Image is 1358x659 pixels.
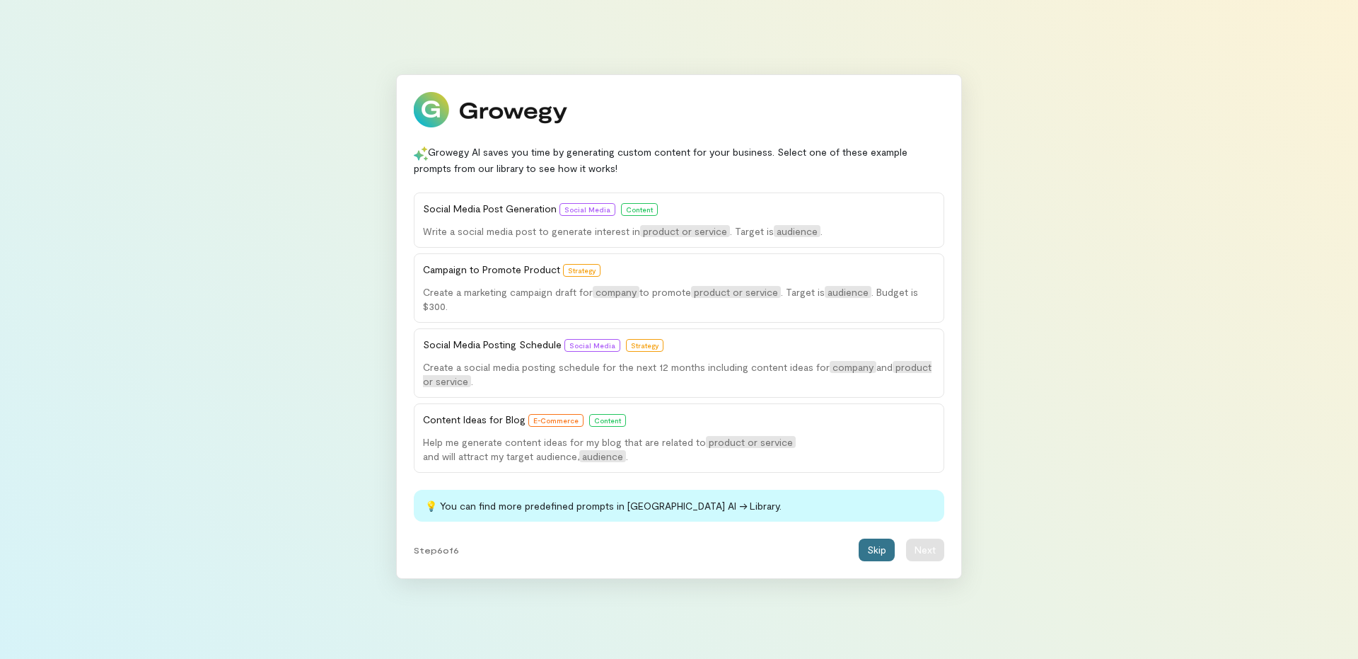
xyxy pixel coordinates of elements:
[639,286,691,298] span: to promote
[414,193,944,248] button: Social Media Post Generation Social MediaContentWrite a social media post to generate interest in...
[825,286,871,298] span: audience
[774,225,820,237] span: audience
[568,266,596,275] span: Strategy
[631,341,658,350] span: Strategy
[423,450,579,462] span: and will attract my target audience,
[414,403,944,473] button: Content Ideas for Blog E-CommerceContentHelp me generate content ideas for my blog that are relat...
[533,416,579,425] span: E-Commerce
[706,436,796,448] span: product or service
[830,361,876,373] span: company
[626,450,628,462] span: .
[423,286,593,298] span: Create a marketing campaign draft for
[423,413,626,425] span: Content Ideas for Blog
[423,286,918,312] span: . Budget is $300.
[423,361,830,373] span: Create a social media posting schedule for the next 12 months including content ideas for
[414,146,907,174] span: Growegy AI saves you time by generating custom content for your business. Select one of these exa...
[859,539,895,561] button: Skip
[820,225,823,237] span: .
[626,205,653,214] span: Content
[691,286,781,298] span: product or service
[414,544,459,556] span: Step 6 of 6
[414,253,944,323] button: Campaign to Promote Product StrategyCreate a marketing campaign draft forcompanyto promoteproduct...
[423,338,663,350] span: Social Media Posting Schedule
[579,450,626,462] span: audience
[593,286,639,298] span: company
[471,375,473,387] span: .
[906,539,944,561] button: Next
[423,202,658,214] span: Social Media Post Generation
[730,225,774,237] span: . Target is
[564,205,610,214] span: Social Media
[594,416,621,425] span: Content
[414,490,944,522] div: 💡 You can find more predefined prompts in [GEOGRAPHIC_DATA] AI → Library.
[414,328,944,398] button: Social Media Posting Schedule Social MediaStrategyCreate a social media posting schedule for the ...
[876,361,893,373] span: and
[423,263,600,275] span: Campaign to Promote Product
[640,225,730,237] span: product or service
[423,361,932,387] span: product or service
[423,436,706,448] span: Help me generate content ideas for my blog that are related to
[569,341,615,350] span: Social Media
[414,92,568,127] img: Growegy logo
[781,286,825,298] span: . Target is
[423,225,640,237] span: Write a social media post to generate interest in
